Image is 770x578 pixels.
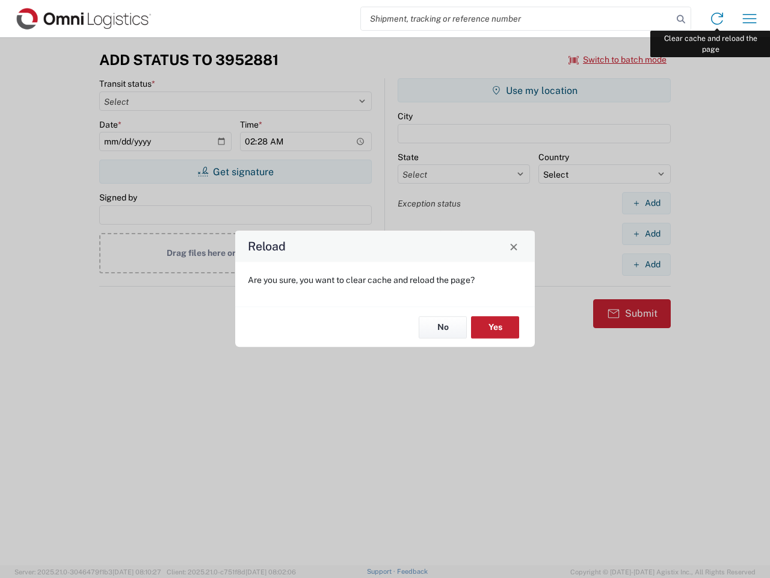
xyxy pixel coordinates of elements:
h4: Reload [248,238,286,255]
button: Close [505,238,522,255]
p: Are you sure, you want to clear cache and reload the page? [248,275,522,285]
button: No [419,316,467,338]
input: Shipment, tracking or reference number [361,7,673,30]
button: Yes [471,316,519,338]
